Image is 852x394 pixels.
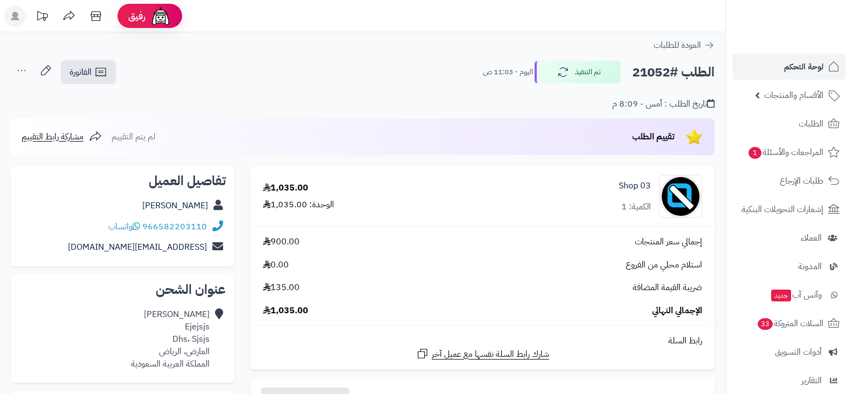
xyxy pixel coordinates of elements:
[150,5,171,27] img: ai-face.png
[771,290,791,301] span: جديد
[112,130,155,143] span: لم يتم التقييم
[626,259,702,271] span: استلام محلي من الفروع
[535,61,621,83] button: تم التنفيذ
[29,5,56,30] a: تحديثات المنصة
[142,220,207,233] a: 966582203110
[483,67,533,78] small: اليوم - 11:03 ص
[255,335,710,347] div: رابط السلة
[621,201,651,213] div: الكمية: 1
[770,287,822,302] span: وآتس آب
[732,168,846,194] a: طلبات الإرجاع
[632,61,715,83] h2: الطلب #21052
[779,29,842,52] img: logo-2.png
[22,130,84,143] span: مشاركة رابط التقييم
[142,199,208,212] a: [PERSON_NAME]
[749,147,761,159] span: 1
[732,225,846,251] a: العملاء
[632,130,675,143] span: تقييم الطلب
[263,259,289,271] span: 0.00
[758,318,773,330] span: 33
[757,316,823,331] span: السلات المتروكة
[747,145,823,160] span: المراجعات والأسئلة
[633,282,702,294] span: ضريبة القيمة المضافة
[654,39,701,52] span: العودة للطلبات
[801,230,822,245] span: العملاء
[798,259,822,274] span: المدونة
[801,373,822,388] span: التقارير
[19,283,226,296] h2: عنوان الشحن
[732,368,846,393] a: التقارير
[732,196,846,222] a: إشعارات التحويلات البنكية
[263,305,308,317] span: 1,035.00
[654,39,715,52] a: العودة للطلبات
[70,66,92,79] span: الفاتورة
[732,254,846,279] a: المدونة
[263,182,308,194] div: 1,035.00
[68,241,207,254] a: [EMAIL_ADDRESS][DOMAIN_NAME]
[775,344,822,360] span: أدوات التسويق
[732,111,846,137] a: الطلبات
[764,88,823,103] span: الأقسام والمنتجات
[263,199,334,211] div: الوحدة: 1,035.00
[732,282,846,308] a: وآتس آبجديد
[263,236,300,248] span: 900.00
[784,59,823,74] span: لوحة التحكم
[799,116,823,131] span: الطلبات
[660,175,702,218] img: no_image-90x90.png
[635,236,702,248] span: إجمالي سعر المنتجات
[432,348,549,361] span: شارك رابط السلة نفسها مع عميل آخر
[732,311,846,336] a: السلات المتروكة33
[128,10,146,23] span: رفيق
[22,130,102,143] a: مشاركة رابط التقييم
[780,173,823,188] span: طلبات الإرجاع
[108,220,140,233] a: واتساب
[732,339,846,365] a: أدوات التسويق
[652,305,702,317] span: الإجمالي النهائي
[416,347,549,361] a: شارك رابط السلة نفسها مع عميل آخر
[612,98,715,110] div: تاريخ الطلب : أمس - 8:09 م
[61,60,116,84] a: الفاتورة
[732,54,846,80] a: لوحة التحكم
[131,308,210,370] div: [PERSON_NAME] Ejejsjs Dhs، Sjsjs العارض، الرياض المملكة العربية السعودية
[742,202,823,217] span: إشعارات التحويلات البنكية
[619,180,651,192] a: 03 Shop
[263,282,300,294] span: 135.00
[732,139,846,165] a: المراجعات والأسئلة1
[19,174,226,187] h2: تفاصيل العميل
